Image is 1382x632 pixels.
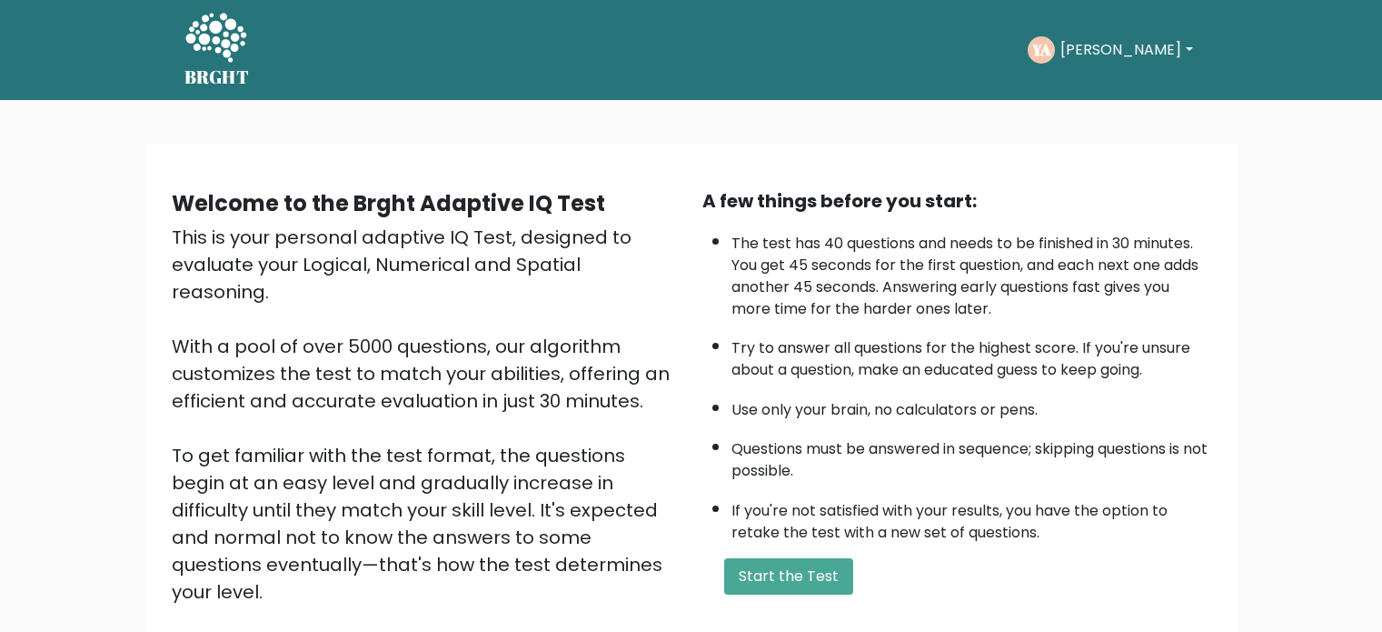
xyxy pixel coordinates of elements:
[1055,38,1198,62] button: [PERSON_NAME]
[731,390,1211,421] li: Use only your brain, no calculators or pens.
[731,491,1211,544] li: If you're not satisfied with your results, you have the option to retake the test with a new set ...
[731,328,1211,381] li: Try to answer all questions for the highest score. If you're unsure about a question, make an edu...
[731,224,1211,320] li: The test has 40 questions and needs to be finished in 30 minutes. You get 45 seconds for the firs...
[184,66,250,88] h5: BRGHT
[184,7,250,93] a: BRGHT
[724,558,853,595] button: Start the Test
[1031,39,1051,60] text: YA
[702,187,1211,215] div: A few things before you start:
[172,188,605,218] b: Welcome to the Brght Adaptive IQ Test
[731,429,1211,482] li: Questions must be answered in sequence; skipping questions is not possible.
